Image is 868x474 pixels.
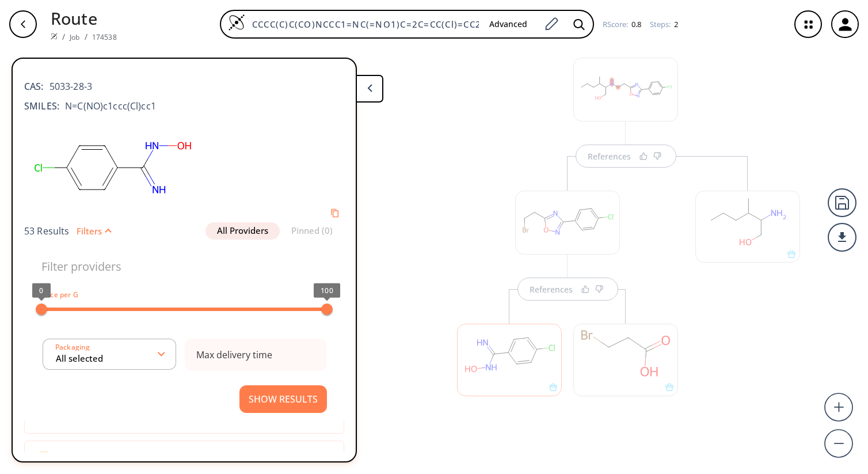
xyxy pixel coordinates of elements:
b: SMILES: [24,99,59,113]
span: 100 [321,285,333,295]
div: Max delivery time [196,350,272,359]
div: Filter providers [41,261,327,272]
span: 53 Results [24,225,70,237]
div: RScore : [603,21,641,28]
li: / [85,31,87,43]
span: Price per G [41,290,78,299]
button: Show Results [239,385,327,413]
button: Copy to clipboard [326,204,344,222]
button: All Providers [205,222,280,240]
label: Packaging [52,344,90,351]
button: Filters [70,227,111,236]
li: / [62,31,65,43]
a: 174538 [92,32,117,42]
div: Steps : [650,21,678,28]
input: Enter SMILES [245,18,480,30]
svg: N=C(NO)c1ccc(Cl)cc1 [24,113,203,222]
p: Route [51,6,117,31]
a: Job [70,32,79,42]
img: Logo Spaya [228,14,245,31]
button: Advanced [480,14,536,35]
button: Pinned (0) [280,222,344,240]
b: CAS: [24,79,44,93]
span: 2 [672,19,678,29]
span: 5033-28-3 [44,79,92,93]
span: 0 [39,285,43,295]
span: N=C(NO)c1ccc(Cl)cc1 [59,99,156,113]
img: Spaya logo [51,33,58,40]
span: 0.8 [630,19,641,29]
